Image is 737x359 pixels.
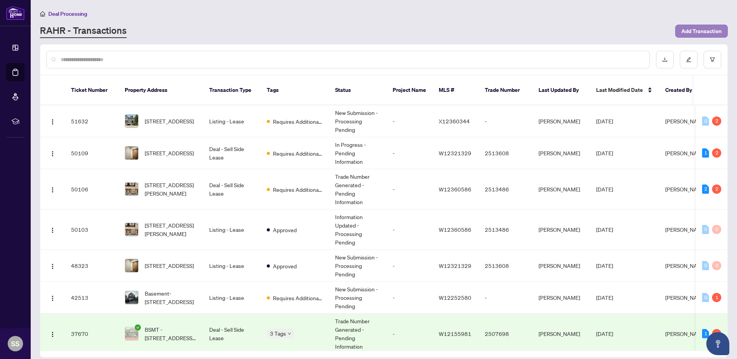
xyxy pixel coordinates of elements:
[665,262,707,269] span: [PERSON_NAME]
[702,329,709,338] div: 1
[46,115,59,127] button: Logo
[203,137,261,169] td: Deal - Sell Side Lease
[125,223,138,236] img: thumbnail-img
[706,332,729,355] button: Open asap
[145,181,197,198] span: [STREET_ADDRESS][PERSON_NAME]
[665,150,707,156] span: [PERSON_NAME]
[596,186,613,193] span: [DATE]
[125,183,138,196] img: thumbnail-img
[439,262,471,269] span: W12321329
[125,327,138,340] img: thumbnail-img
[532,137,590,169] td: [PERSON_NAME]
[532,282,590,314] td: [PERSON_NAME]
[273,117,323,126] span: Requires Additional Docs
[65,250,119,282] td: 48323
[479,282,532,314] td: -
[203,105,261,137] td: Listing - Lease
[656,51,674,68] button: download
[65,105,119,137] td: 51632
[6,6,25,20] img: logo
[125,146,138,160] img: thumbnail-img
[329,137,387,169] td: In Progress - Pending Information
[439,186,471,193] span: W12360586
[532,314,590,354] td: [PERSON_NAME]
[273,226,297,234] span: Approved
[50,119,56,125] img: Logo
[65,282,119,314] td: 42513
[329,209,387,250] td: Information Updated - Processing Pending
[596,262,613,269] span: [DATE]
[704,51,721,68] button: filter
[203,169,261,209] td: Deal - Sell Side Lease
[665,226,707,233] span: [PERSON_NAME]
[270,329,286,338] span: 3 Tags
[686,57,691,62] span: edit
[46,259,59,272] button: Logo
[145,289,197,306] span: Basement-[STREET_ADDRESS]
[50,295,56,301] img: Logo
[203,250,261,282] td: Listing - Lease
[712,184,721,194] div: 2
[203,75,261,105] th: Transaction Type
[145,325,197,342] span: BSMT -[STREET_ADDRESS][PERSON_NAME][PERSON_NAME]
[439,118,470,125] span: X12360344
[387,105,433,137] td: -
[479,250,532,282] td: 2513608
[479,314,532,354] td: 2507698
[680,51,697,68] button: edit
[46,147,59,159] button: Logo
[203,209,261,250] td: Listing - Lease
[712,116,721,126] div: 2
[119,75,203,105] th: Property Address
[702,225,709,234] div: 0
[261,75,329,105] th: Tags
[50,151,56,157] img: Logo
[439,226,471,233] span: W12360586
[65,209,119,250] td: 50103
[125,291,138,304] img: thumbnail-img
[50,227,56,233] img: Logo
[46,183,59,195] button: Logo
[329,169,387,209] td: Trade Number Generated - Pending Information
[65,169,119,209] td: 50106
[532,75,590,105] th: Last Updated By
[665,186,707,193] span: [PERSON_NAME]
[11,338,20,349] span: SS
[203,314,261,354] td: Deal - Sell Side Lease
[479,209,532,250] td: 2513486
[702,184,709,194] div: 2
[125,259,138,272] img: thumbnail-img
[387,209,433,250] td: -
[50,263,56,269] img: Logo
[387,137,433,169] td: -
[387,314,433,354] td: -
[712,225,721,234] div: 0
[662,57,668,62] span: download
[712,329,721,338] div: 1
[48,10,87,17] span: Deal Processing
[387,282,433,314] td: -
[50,331,56,337] img: Logo
[439,330,471,337] span: W12155981
[596,118,613,125] span: [DATE]
[439,294,471,301] span: W12252580
[65,75,119,105] th: Ticket Number
[50,187,56,193] img: Logo
[46,327,59,340] button: Logo
[387,250,433,282] td: -
[65,314,119,354] td: 37670
[273,149,323,158] span: Requires Additional Docs
[439,150,471,156] span: W12321329
[479,105,532,137] td: -
[273,185,323,194] span: Requires Additional Docs
[125,115,138,128] img: thumbnail-img
[665,118,707,125] span: [PERSON_NAME]
[659,75,705,105] th: Created By
[46,291,59,304] button: Logo
[702,293,709,302] div: 0
[135,324,141,331] span: check-circle
[702,148,709,158] div: 1
[329,105,387,137] td: New Submission - Processing Pending
[596,330,613,337] span: [DATE]
[145,117,194,125] span: [STREET_ADDRESS]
